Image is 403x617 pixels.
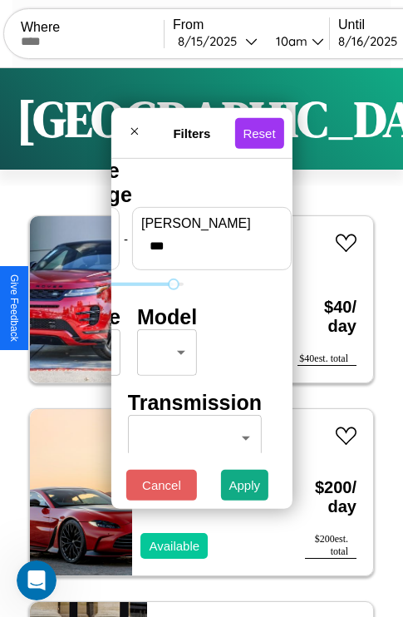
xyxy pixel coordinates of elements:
div: $ 40 est. total [297,353,356,366]
label: From [173,17,329,32]
h4: Price Range [68,159,183,207]
iframe: Intercom live chat [17,560,57,600]
button: 8/15/2025 [173,32,263,50]
h3: $ 200 / day [305,462,356,533]
button: 10am [263,32,329,50]
button: Cancel [126,470,197,501]
div: Give Feedback [8,274,20,342]
div: 8 / 15 / 2025 [178,33,245,49]
div: 10am [268,33,312,49]
h3: $ 40 / day [297,281,356,353]
h4: Filters [149,126,234,140]
h4: Make [68,305,120,329]
button: Apply [221,470,269,501]
p: Available [149,535,199,557]
label: Where [21,20,164,35]
div: $ 200 est. total [305,533,356,559]
label: [PERSON_NAME] [141,216,283,231]
button: Reset [234,117,283,148]
h4: Model [137,305,197,329]
p: - [124,227,128,249]
h4: Transmission [128,391,262,415]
